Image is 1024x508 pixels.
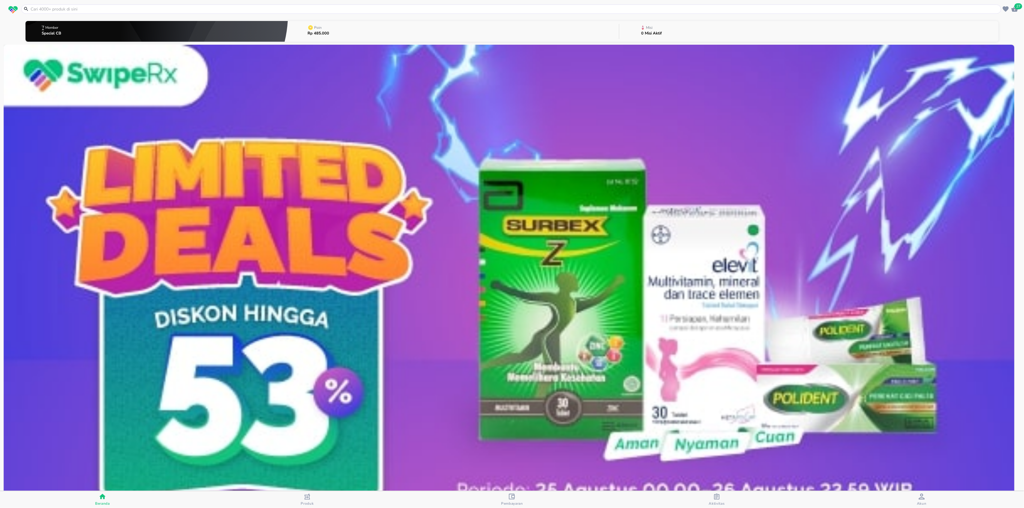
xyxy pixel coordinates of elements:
[646,26,653,29] p: Misi
[501,501,523,506] span: Pembayaran
[619,19,998,43] button: Misi0 Misi Aktif
[641,31,662,35] p: 0 Misi Aktif
[288,19,619,43] button: PoinRp 485.000
[308,31,329,35] p: Rp 485.000
[301,501,314,506] span: Produk
[917,501,926,506] span: Akun
[26,19,288,43] button: MemberSpecial CB
[205,491,410,508] button: Produk
[30,6,1000,12] input: Cari 4000+ produk di sini
[410,491,614,508] button: Pembayaran
[42,31,61,35] p: Special CB
[1010,4,1019,13] button: 27
[45,26,58,29] p: Member
[819,491,1024,508] button: Akun
[95,501,110,506] span: Beranda
[8,6,18,14] img: logo_swiperx_s.bd005f3b.svg
[314,26,322,29] p: Poin
[709,501,725,506] span: Aktivitas
[1014,3,1022,9] span: 27
[614,491,819,508] button: Aktivitas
